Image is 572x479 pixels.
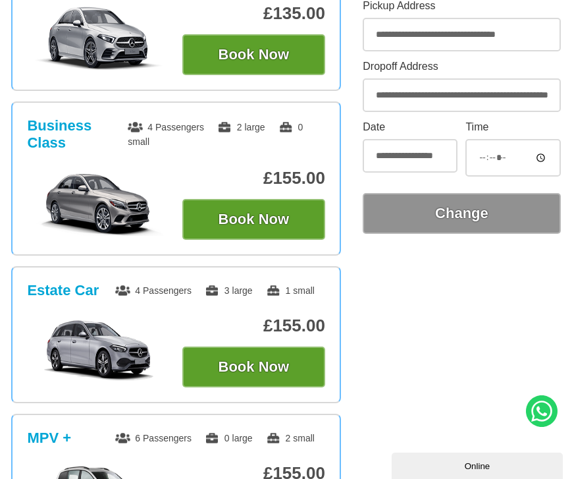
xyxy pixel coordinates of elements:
[27,5,170,71] img: Saloon
[182,34,325,75] button: Book Now
[217,122,265,132] span: 2 large
[115,285,192,296] span: 4 Passengers
[182,199,325,240] button: Book Now
[205,433,253,443] span: 0 large
[363,122,457,132] label: Date
[182,316,325,336] p: £155.00
[363,61,560,72] label: Dropoff Address
[182,168,325,188] p: £155.00
[363,193,560,234] button: Change
[27,170,170,236] img: Business Class
[205,285,253,296] span: 3 large
[27,318,170,383] img: Estate Car
[392,450,565,479] iframe: chat widget
[27,430,71,447] h3: MPV +
[27,117,128,152] h3: Business Class
[266,285,315,296] span: 1 small
[465,122,560,132] label: Time
[115,433,192,443] span: 6 Passengers
[182,347,325,387] button: Book Now
[266,433,315,443] span: 2 small
[128,122,204,132] span: 4 Passengers
[27,282,99,299] h3: Estate Car
[363,1,560,11] label: Pickup Address
[182,3,325,24] p: £135.00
